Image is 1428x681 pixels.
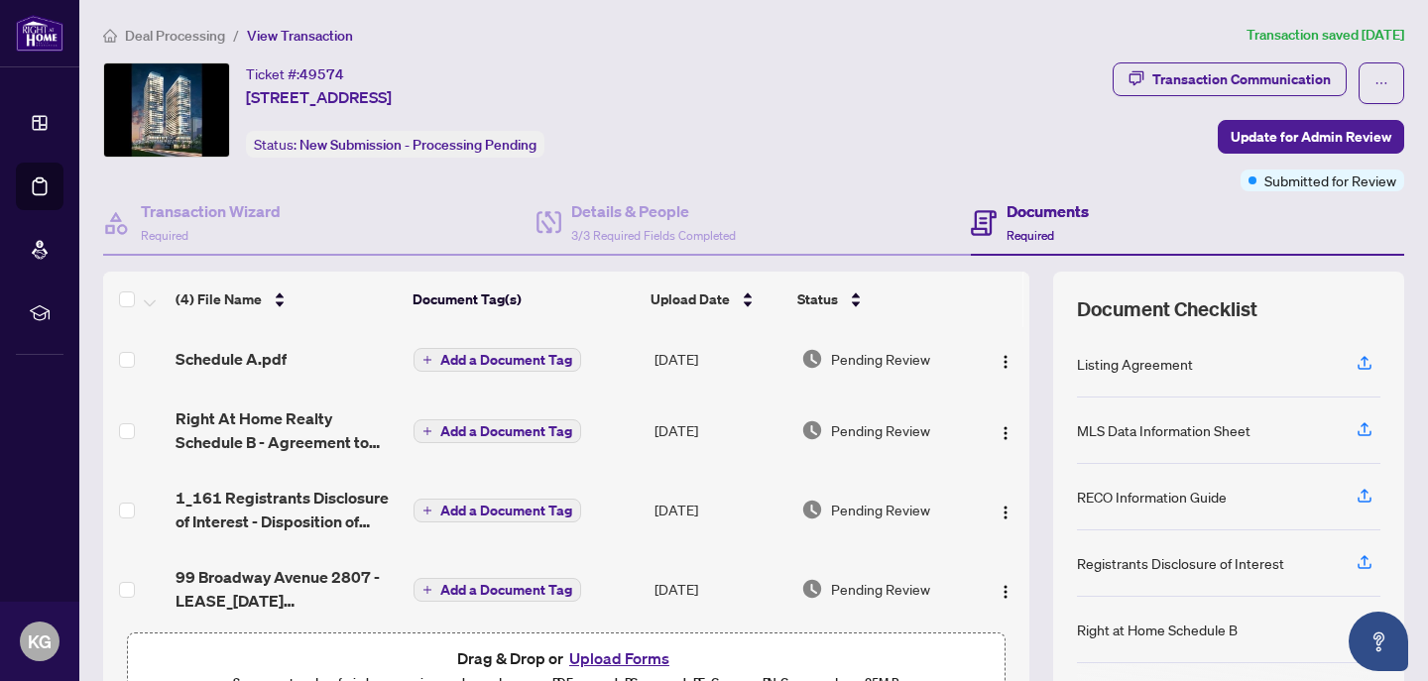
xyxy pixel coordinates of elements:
button: Update for Admin Review [1218,120,1404,154]
div: Ticket #: [246,62,344,85]
img: Document Status [801,499,823,520]
img: Logo [998,354,1013,370]
button: Logo [990,494,1021,525]
button: Add a Document Tag [414,418,581,444]
img: logo [16,15,63,52]
th: Document Tag(s) [405,272,644,327]
span: plus [422,585,432,595]
button: Open asap [1349,612,1408,671]
button: Logo [990,573,1021,605]
button: Add a Document Tag [414,347,581,373]
button: Upload Forms [563,645,675,671]
img: Document Status [801,419,823,441]
span: Required [1007,228,1054,243]
span: Pending Review [831,419,930,441]
h4: Transaction Wizard [141,199,281,223]
span: Add a Document Tag [440,353,572,367]
span: Add a Document Tag [440,504,572,517]
span: plus [422,506,432,515]
li: / [233,24,239,47]
h4: Documents [1007,199,1089,223]
div: Registrants Disclosure of Interest [1077,552,1284,574]
span: New Submission - Processing Pending [299,136,536,154]
span: 1_161 Registrants Disclosure of Interest - Disposition of Property - PropTx-[PERSON_NAME] copy_en... [176,486,398,533]
th: Upload Date [643,272,788,327]
div: Listing Agreement [1077,353,1193,375]
span: Pending Review [831,578,930,600]
td: [DATE] [647,470,793,549]
span: Add a Document Tag [440,583,572,597]
button: Add a Document Tag [414,498,581,523]
span: Pending Review [831,499,930,520]
button: Add a Document Tag [414,419,581,443]
span: (4) File Name [176,288,262,310]
td: [DATE] [647,327,793,391]
span: plus [422,355,432,365]
span: [STREET_ADDRESS] [246,85,392,109]
button: Add a Document Tag [414,578,581,602]
span: Schedule A.pdf [176,347,287,371]
img: Logo [998,584,1013,600]
span: 99 Broadway Avenue 2807 - LEASE_[DATE] 17_52_07_encrypted_.pdf [176,565,398,613]
h4: Details & People [571,199,736,223]
div: Status: [246,131,544,158]
button: Add a Document Tag [414,348,581,372]
th: (4) File Name [168,272,405,327]
img: Document Status [801,578,823,600]
th: Status [789,272,972,327]
span: Update for Admin Review [1231,121,1391,153]
span: Submitted for Review [1264,170,1396,191]
div: Right at Home Schedule B [1077,619,1238,640]
div: Transaction Communication [1152,63,1331,95]
img: IMG-C12355801_1.jpg [104,63,229,157]
span: Upload Date [651,288,730,310]
img: Logo [998,505,1013,520]
button: Add a Document Tag [414,499,581,522]
span: Pending Review [831,348,930,370]
div: MLS Data Information Sheet [1077,419,1250,441]
span: home [103,29,117,43]
span: Right At Home Realty Schedule B - Agreement to Lease - Residential.pdf [176,406,398,454]
button: Add a Document Tag [414,577,581,603]
span: Deal Processing [125,27,225,45]
span: 3/3 Required Fields Completed [571,228,736,243]
span: View Transaction [247,27,353,45]
td: [DATE] [647,549,793,628]
img: Document Status [801,348,823,370]
span: ellipsis [1374,76,1388,90]
span: Drag & Drop or [457,645,675,671]
img: Logo [998,425,1013,441]
button: Logo [990,343,1021,375]
td: [DATE] [647,391,793,470]
span: Document Checklist [1077,295,1257,323]
span: KG [28,627,52,655]
span: Status [797,288,838,310]
span: Required [141,228,188,243]
span: plus [422,426,432,436]
div: RECO Information Guide [1077,486,1227,508]
span: Add a Document Tag [440,424,572,438]
span: 49574 [299,65,344,83]
button: Logo [990,414,1021,446]
article: Transaction saved [DATE] [1247,24,1404,47]
button: Transaction Communication [1113,62,1347,96]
